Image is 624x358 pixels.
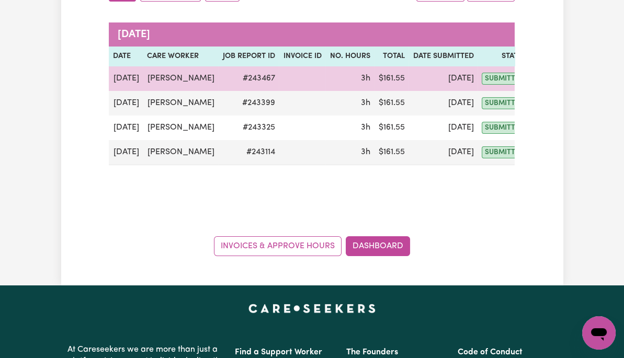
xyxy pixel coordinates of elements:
[582,316,616,350] iframe: Button to launch messaging window
[360,99,370,107] span: 3 hours
[218,47,279,66] th: Job Report ID
[109,91,143,116] td: [DATE]
[346,348,398,356] a: The Founders
[109,140,143,165] td: [DATE]
[409,116,478,140] td: [DATE]
[143,66,218,91] td: [PERSON_NAME]
[409,66,478,91] td: [DATE]
[109,116,143,140] td: [DATE]
[482,122,527,134] span: submitted
[409,91,478,116] td: [DATE]
[346,236,410,256] a: Dashboard
[374,91,409,116] td: $ 161.55
[279,47,325,66] th: Invoice ID
[214,236,342,256] a: Invoices & Approve Hours
[109,22,580,47] caption: [DATE]
[409,140,478,165] td: [DATE]
[109,66,143,91] td: [DATE]
[374,140,409,165] td: $ 161.55
[482,73,527,85] span: submitted
[360,123,370,132] span: 3 hours
[374,116,409,140] td: $ 161.55
[218,66,279,91] td: # 243467
[218,140,279,165] td: # 243114
[374,47,409,66] th: Total
[143,116,218,140] td: [PERSON_NAME]
[458,348,523,356] a: Code of Conduct
[360,148,370,156] span: 3 hours
[374,66,409,91] td: $ 161.55
[325,47,374,66] th: No. Hours
[234,348,322,356] a: Find a Support Worker
[143,91,218,116] td: [PERSON_NAME]
[109,47,143,66] th: Date
[482,146,527,158] span: submitted
[218,91,279,116] td: # 243399
[218,116,279,140] td: # 243325
[143,47,218,66] th: Care worker
[248,304,376,313] a: Careseekers home page
[143,140,218,165] td: [PERSON_NAME]
[409,47,478,66] th: Date Submitted
[482,97,527,109] span: submitted
[478,47,531,66] th: Status
[360,74,370,83] span: 3 hours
